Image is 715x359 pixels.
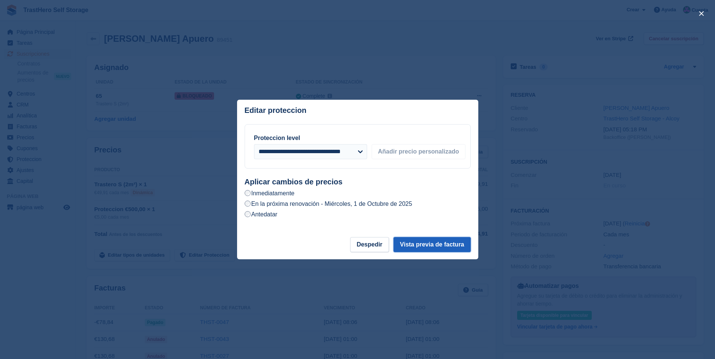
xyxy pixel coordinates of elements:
[245,201,251,207] input: En la próxima renovación - Miércoles, 1 de Octubre de 2025
[245,189,295,197] label: Inmediatamente
[695,8,707,20] button: close
[245,211,251,217] input: Antedatar
[245,106,306,115] p: Editar proteccion
[254,135,300,141] label: Proteccion level
[245,210,277,218] label: Antedatar
[245,178,343,186] strong: Aplicar cambios de precios
[372,144,465,159] button: Añadir precio personalizado
[393,237,470,252] button: Vista previa de factura
[350,237,389,252] button: Despedir
[245,200,412,208] label: En la próxima renovación - Miércoles, 1 de Octubre de 2025
[245,190,251,196] input: Inmediatamente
